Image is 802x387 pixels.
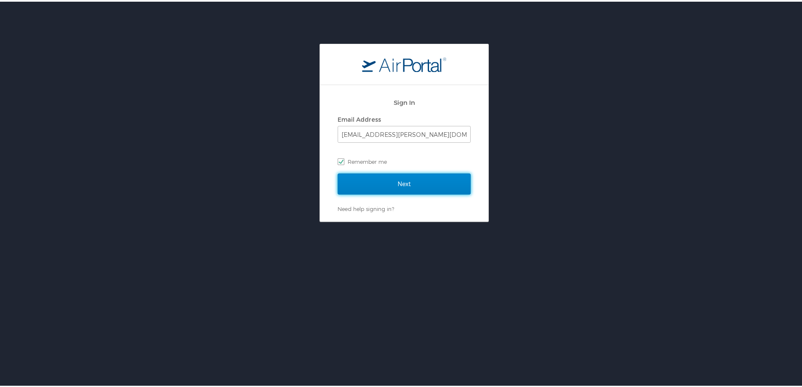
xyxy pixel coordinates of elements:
a: Need help signing in? [338,204,394,211]
input: Next [338,172,471,193]
label: Remember me [338,154,471,166]
img: logo [362,55,446,70]
h2: Sign In [338,96,471,106]
label: Email Address [338,114,381,121]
